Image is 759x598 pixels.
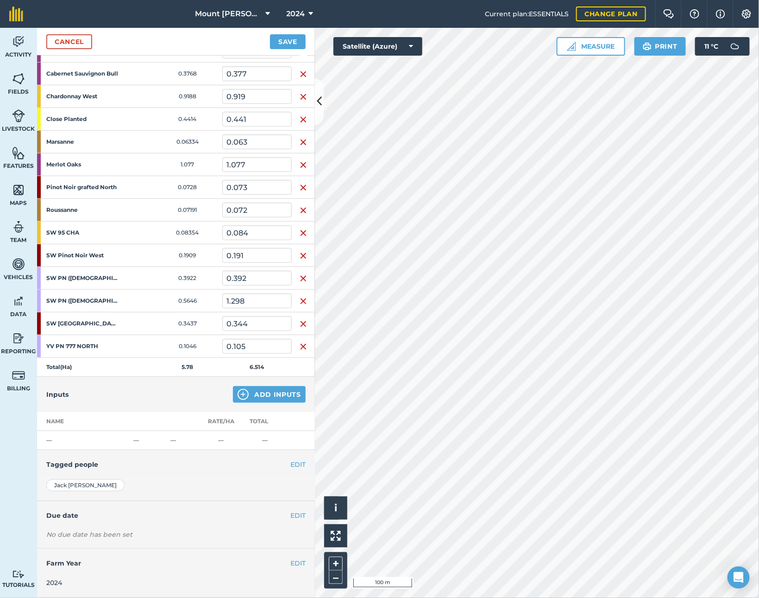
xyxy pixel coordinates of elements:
[46,578,306,588] div: 2024
[300,296,307,307] img: svg+xml;base64,PHN2ZyB4bWxucz0iaHR0cDovL3d3dy53My5vcmcvMjAwMC9zdmciIHdpZHRoPSIxNiIgaGVpZ2h0PSIyNC...
[300,273,307,284] img: svg+xml;base64,PHN2ZyB4bWxucz0iaHR0cDovL3d3dy53My5vcmcvMjAwMC9zdmciIHdpZHRoPSIxNiIgaGVpZ2h0PSIyNC...
[728,566,750,589] div: Open Intercom Messenger
[182,363,194,370] strong: 5.78
[167,431,204,450] td: —
[329,557,343,571] button: +
[300,159,307,171] img: svg+xml;base64,PHN2ZyB4bWxucz0iaHR0cDovL3d3dy53My5vcmcvMjAwMC9zdmciIHdpZHRoPSIxNiIgaGVpZ2h0PSIyNC...
[46,229,119,236] strong: SW 95 CHA
[695,37,750,56] button: 11 °C
[12,331,25,345] img: svg+xml;base64,PD94bWwgdmVyc2lvbj0iMS4wIiBlbmNvZGluZz0idXRmLTgiPz4KPCEtLSBHZW5lcmF0b3I6IEFkb2JlIE...
[663,9,674,19] img: Two speech bubbles overlapping with the left bubble in the forefront
[46,34,92,49] a: Cancel
[46,459,306,470] h4: Tagged people
[153,335,222,358] td: 0.1046
[634,37,686,56] button: Print
[300,250,307,261] img: svg+xml;base64,PHN2ZyB4bWxucz0iaHR0cDovL3d3dy53My5vcmcvMjAwMC9zdmciIHdpZHRoPSIxNiIgaGVpZ2h0PSIyNC...
[204,412,238,431] th: Rate/ Ha
[153,244,222,267] td: 0.1909
[12,294,25,308] img: svg+xml;base64,PD94bWwgdmVyc2lvbj0iMS4wIiBlbmNvZGluZz0idXRmLTgiPz4KPCEtLSBHZW5lcmF0b3I6IEFkb2JlIE...
[46,70,119,77] strong: Cabernet Sauvignon Bull
[704,37,718,56] span: 11 ° C
[716,8,725,19] img: svg+xml;base64,PHN2ZyB4bWxucz0iaHR0cDovL3d3dy53My5vcmcvMjAwMC9zdmciIHdpZHRoPSIxNyIgaGVpZ2h0PSIxNy...
[153,222,222,244] td: 0.08354
[238,412,292,431] th: Total
[46,530,306,539] div: No due date has been set
[689,9,700,19] img: A question mark icon
[46,389,69,400] h4: Inputs
[12,146,25,160] img: svg+xml;base64,PHN2ZyB4bWxucz0iaHR0cDovL3d3dy53My5vcmcvMjAwMC9zdmciIHdpZHRoPSI1NiIgaGVpZ2h0PSI2MC...
[12,220,25,234] img: svg+xml;base64,PD94bWwgdmVyc2lvbj0iMS4wIiBlbmNvZGluZz0idXRmLTgiPz4KPCEtLSBHZW5lcmF0b3I6IEFkb2JlIE...
[9,6,23,21] img: fieldmargin Logo
[300,91,307,102] img: svg+xml;base64,PHN2ZyB4bWxucz0iaHR0cDovL3d3dy53My5vcmcvMjAwMC9zdmciIHdpZHRoPSIxNiIgaGVpZ2h0PSIyNC...
[46,252,119,259] strong: SW Pinot Noir West
[153,108,222,131] td: 0.4414
[329,571,343,584] button: –
[153,267,222,290] td: 0.3922
[485,9,569,19] span: Current plan : ESSENTIALS
[576,6,646,21] a: Change plan
[300,228,307,239] img: svg+xml;base64,PHN2ZyB4bWxucz0iaHR0cDovL3d3dy53My5vcmcvMjAwMC9zdmciIHdpZHRoPSIxNiIgaGVpZ2h0PSIyNC...
[46,115,119,123] strong: Close Planted
[557,37,625,56] button: Measure
[643,41,652,52] img: svg+xml;base64,PHN2ZyB4bWxucz0iaHR0cDovL3d3dy53My5vcmcvMjAwMC9zdmciIHdpZHRoPSIxOSIgaGVpZ2h0PSIyNC...
[153,131,222,153] td: 0.06334
[726,37,744,56] img: svg+xml;base64,PD94bWwgdmVyc2lvbj0iMS4wIiBlbmNvZGluZz0idXRmLTgiPz4KPCEtLSBHZW5lcmF0b3I6IEFkb2JlIE...
[37,431,130,450] td: —
[153,290,222,312] td: 0.5646
[46,510,306,521] h4: Due date
[324,496,347,520] button: i
[238,431,292,450] td: —
[300,182,307,193] img: svg+xml;base64,PHN2ZyB4bWxucz0iaHR0cDovL3d3dy53My5vcmcvMjAwMC9zdmciIHdpZHRoPSIxNiIgaGVpZ2h0PSIyNC...
[290,558,306,568] button: EDIT
[130,431,167,450] td: —
[12,369,25,382] img: svg+xml;base64,PD94bWwgdmVyc2lvbj0iMS4wIiBlbmNvZGluZz0idXRmLTgiPz4KPCEtLSBHZW5lcmF0b3I6IEFkb2JlIE...
[12,183,25,197] img: svg+xml;base64,PHN2ZyB4bWxucz0iaHR0cDovL3d3dy53My5vcmcvMjAwMC9zdmciIHdpZHRoPSI1NiIgaGVpZ2h0PSI2MC...
[195,8,262,19] span: Mount [PERSON_NAME]
[334,502,337,514] span: i
[233,386,306,403] button: Add Inputs
[46,138,119,146] strong: Marsanne
[12,570,25,579] img: svg+xml;base64,PD94bWwgdmVyc2lvbj0iMS4wIiBlbmNvZGluZz0idXRmLTgiPz4KPCEtLSBHZW5lcmF0b3I6IEFkb2JlIE...
[331,531,341,541] img: Four arrows, one pointing top left, one top right, one bottom right and the last bottom left
[46,320,119,327] strong: SW [GEOGRAPHIC_DATA]
[153,312,222,335] td: 0.3437
[46,363,72,370] strong: Total ( Ha )
[567,42,576,51] img: Ruler icon
[333,37,422,56] button: Satellite (Azure)
[46,343,119,350] strong: YV PN 777 NORTH
[46,206,119,214] strong: Roussanne
[290,459,306,470] button: EDIT
[46,558,306,568] h4: Farm Year
[300,205,307,216] img: svg+xml;base64,PHN2ZyB4bWxucz0iaHR0cDovL3d3dy53My5vcmcvMjAwMC9zdmciIHdpZHRoPSIxNiIgaGVpZ2h0PSIyNC...
[204,431,238,450] td: —
[300,69,307,80] img: svg+xml;base64,PHN2ZyB4bWxucz0iaHR0cDovL3d3dy53My5vcmcvMjAwMC9zdmciIHdpZHRoPSIxNiIgaGVpZ2h0PSIyNC...
[300,114,307,125] img: svg+xml;base64,PHN2ZyB4bWxucz0iaHR0cDovL3d3dy53My5vcmcvMjAwMC9zdmciIHdpZHRoPSIxNiIgaGVpZ2h0PSIyNC...
[153,176,222,199] td: 0.0728
[300,137,307,148] img: svg+xml;base64,PHN2ZyB4bWxucz0iaHR0cDovL3d3dy53My5vcmcvMjAwMC9zdmciIHdpZHRoPSIxNiIgaGVpZ2h0PSIyNC...
[46,297,119,305] strong: SW PN ([DEMOGRAPHIC_DATA]) 1.8m
[46,479,125,491] div: Jack [PERSON_NAME]
[46,93,119,100] strong: Chardonnay West
[238,389,249,400] img: svg+xml;base64,PHN2ZyB4bWxucz0iaHR0cDovL3d3dy53My5vcmcvMjAwMC9zdmciIHdpZHRoPSIxNCIgaGVpZ2h0PSIyNC...
[46,161,119,168] strong: Merlot Oaks
[12,35,25,49] img: svg+xml;base64,PD94bWwgdmVyc2lvbj0iMS4wIiBlbmNvZGluZz0idXRmLTgiPz4KPCEtLSBHZW5lcmF0b3I6IEFkb2JlIE...
[12,72,25,86] img: svg+xml;base64,PHN2ZyB4bWxucz0iaHR0cDovL3d3dy53My5vcmcvMjAwMC9zdmciIHdpZHRoPSI1NiIgaGVpZ2h0PSI2MC...
[46,184,119,191] strong: Pinot Noir grafted North
[153,85,222,108] td: 0.9188
[46,274,119,282] strong: SW PN ([DEMOGRAPHIC_DATA])
[300,318,307,330] img: svg+xml;base64,PHN2ZyB4bWxucz0iaHR0cDovL3d3dy53My5vcmcvMjAwMC9zdmciIHdpZHRoPSIxNiIgaGVpZ2h0PSIyNC...
[287,8,305,19] span: 2024
[300,341,307,352] img: svg+xml;base64,PHN2ZyB4bWxucz0iaHR0cDovL3d3dy53My5vcmcvMjAwMC9zdmciIHdpZHRoPSIxNiIgaGVpZ2h0PSIyNC...
[153,63,222,85] td: 0.3768
[250,363,264,370] strong: 6.514
[153,199,222,222] td: 0.07191
[153,153,222,176] td: 1.077
[12,109,25,123] img: svg+xml;base64,PD94bWwgdmVyc2lvbj0iMS4wIiBlbmNvZGluZz0idXRmLTgiPz4KPCEtLSBHZW5lcmF0b3I6IEFkb2JlIE...
[37,412,130,431] th: Name
[741,9,752,19] img: A cog icon
[270,34,306,49] button: Save
[12,257,25,271] img: svg+xml;base64,PD94bWwgdmVyc2lvbj0iMS4wIiBlbmNvZGluZz0idXRmLTgiPz4KPCEtLSBHZW5lcmF0b3I6IEFkb2JlIE...
[290,510,306,521] button: EDIT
